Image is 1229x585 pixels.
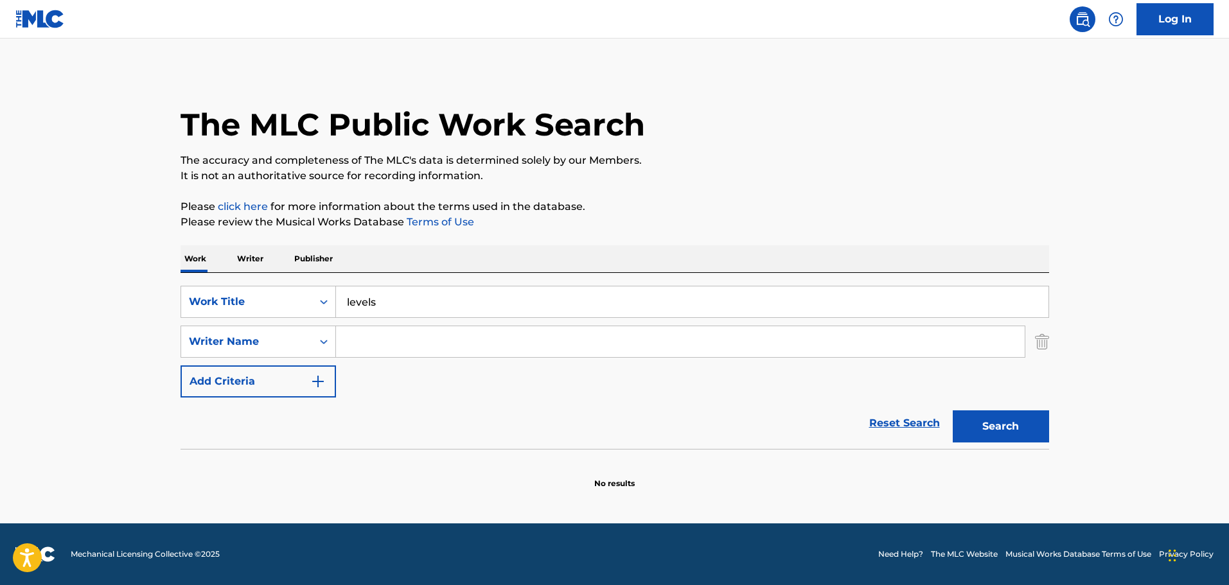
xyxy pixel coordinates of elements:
iframe: Chat Widget [1165,523,1229,585]
div: Drag [1169,536,1176,575]
p: Please for more information about the terms used in the database. [181,199,1049,214]
a: Privacy Policy [1159,548,1214,560]
div: Work Title [189,294,305,310]
a: Musical Works Database Terms of Use [1005,548,1151,560]
img: search [1075,12,1090,27]
button: Search [953,410,1049,442]
p: It is not an authoritative source for recording information. [181,168,1049,184]
img: Delete Criterion [1035,326,1049,358]
h1: The MLC Public Work Search [181,105,645,144]
img: logo [15,546,55,562]
a: The MLC Website [931,548,998,560]
span: Mechanical Licensing Collective © 2025 [71,548,220,560]
form: Search Form [181,286,1049,449]
img: MLC Logo [15,10,65,28]
a: Public Search [1070,6,1095,32]
a: Log In [1136,3,1214,35]
a: Terms of Use [404,216,474,228]
button: Add Criteria [181,365,336,397]
p: No results [594,462,635,489]
a: Reset Search [863,409,946,437]
p: Writer [233,245,267,272]
p: Please review the Musical Works Database [181,214,1049,230]
div: Help [1103,6,1129,32]
a: click here [218,200,268,213]
img: 9d2ae6d4665cec9f34b9.svg [310,374,326,389]
p: The accuracy and completeness of The MLC's data is determined solely by our Members. [181,153,1049,168]
p: Work [181,245,210,272]
img: help [1108,12,1124,27]
a: Need Help? [878,548,923,560]
p: Publisher [290,245,337,272]
div: Writer Name [189,334,305,349]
